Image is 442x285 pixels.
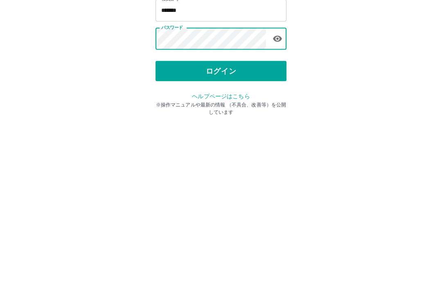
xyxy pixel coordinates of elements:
[156,142,286,162] button: ログイン
[161,77,178,83] label: 社員番号
[192,174,250,180] a: ヘルプページはこちら
[161,105,183,111] label: パスワード
[194,52,248,67] h2: ログイン
[156,182,286,197] p: ※操作マニュアルや最新の情報 （不具合、改善等）を公開しています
